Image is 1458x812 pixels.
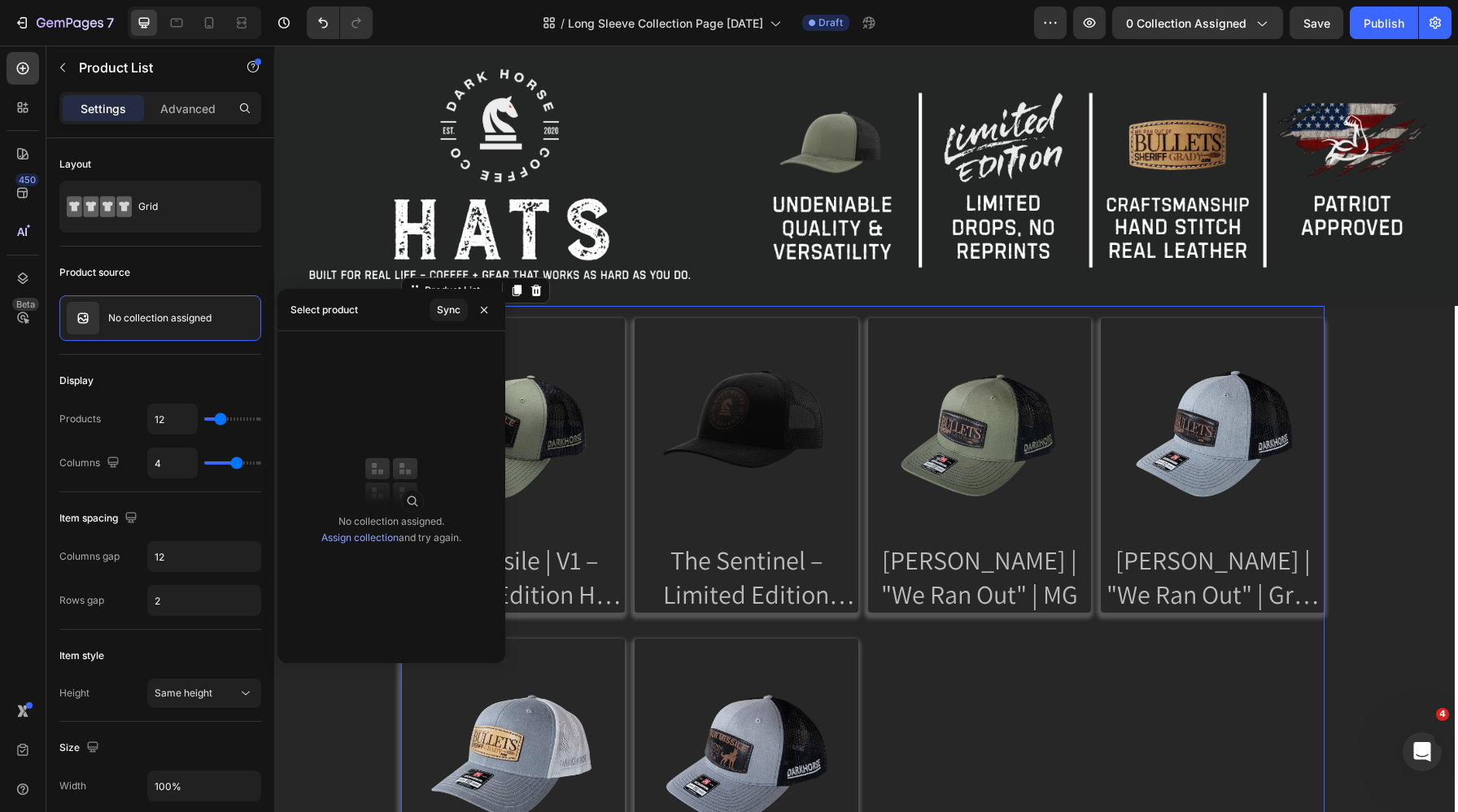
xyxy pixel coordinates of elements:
div: Product List [147,238,209,252]
div: Size [59,737,103,759]
div: Product source [59,265,130,280]
input: Auto [148,542,260,571]
a: [PERSON_NAME] | "We Ran Out" | Grey & Black [827,496,1050,567]
button: 7 [7,7,121,39]
iframe: Design area [274,46,1458,812]
a: Grady Judd | "We Ran Out" | MG [594,273,818,496]
div: Height [59,686,89,701]
div: Columns [59,452,123,474]
div: Undo/Redo [307,7,373,39]
div: Item style [59,648,104,663]
button: Same height [147,679,261,708]
div: No collection assigned. and try again. [321,513,461,546]
button: 0 collection assigned [1112,7,1283,39]
p: Product List [79,58,217,77]
button: Save [1290,7,1343,39]
div: Item spacing [59,508,141,530]
span: 4 [1436,708,1449,721]
div: Columns gap [59,549,120,564]
div: Beta [12,298,39,311]
p: Settings [81,100,126,117]
input: Auto [148,586,260,615]
p: 7 [107,13,114,33]
a: Assign collection [321,531,399,544]
div: Select product [290,303,358,317]
span: 0 collection assigned [1126,15,1246,32]
a: The Sentinel – Limited Edition Patch Hat [360,273,584,496]
div: Sync [437,303,461,317]
input: Auto [148,771,260,801]
button: Publish [1350,7,1418,39]
div: Rows gap [59,593,104,608]
div: 450 [15,173,39,186]
span: Save [1303,16,1330,30]
div: Publish [1364,15,1404,32]
p: Advanced [160,100,216,117]
div: Display [59,373,94,388]
span: Same height [155,687,212,699]
a: Grady Judd | "We Ran Out" | Grey & Black [827,273,1050,496]
span: Long Sleeve Collection Page [DATE] [568,15,763,32]
input: Auto [148,404,197,434]
a: [PERSON_NAME] | "We Ran Out" | MG [594,496,818,567]
div: Width [59,779,86,793]
img: collections [359,448,424,513]
a: The Sentinel – Limited Edition Patch Hat [360,496,584,567]
span: Draft [818,15,843,30]
iframe: Intercom live chat [1403,732,1442,771]
div: Products [59,412,101,426]
img: collection feature img [67,302,99,334]
input: Auto [148,448,197,478]
span: / [561,15,565,32]
button: Sync [430,299,468,321]
div: Grid [138,188,238,225]
div: Layout [59,157,91,172]
p: No collection assigned [108,312,212,324]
